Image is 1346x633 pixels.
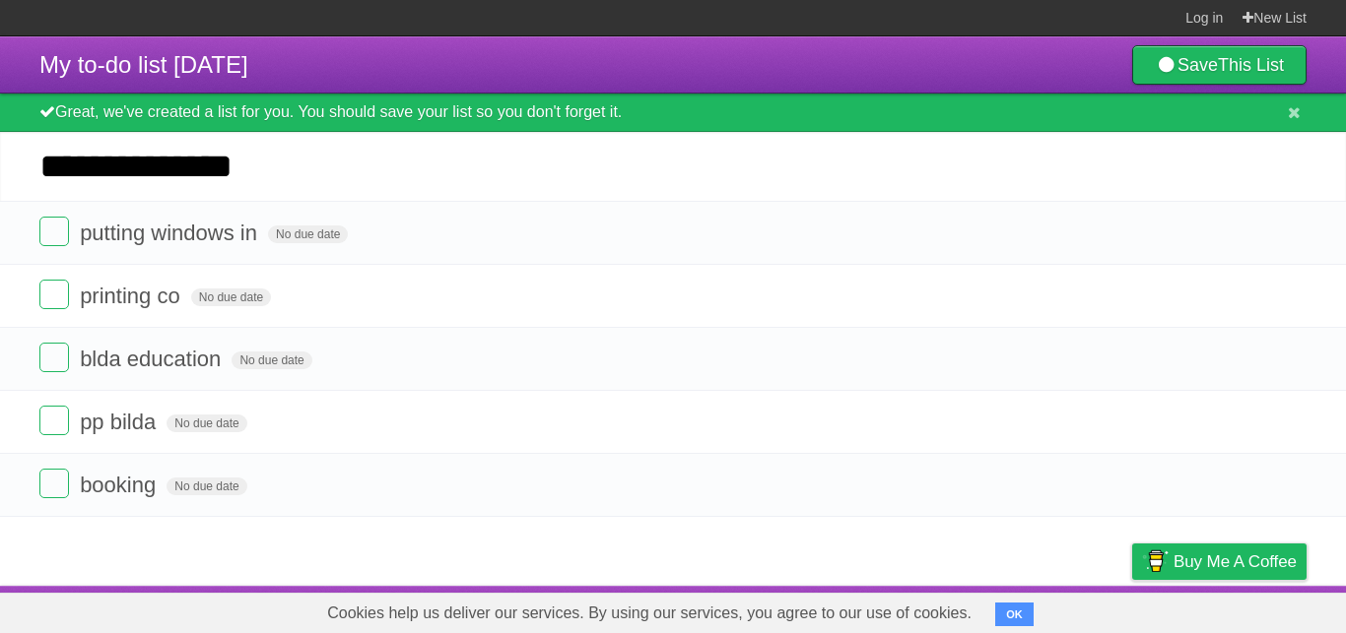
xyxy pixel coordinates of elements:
[268,225,348,243] span: No due date
[39,280,69,309] label: Done
[935,591,1015,628] a: Developers
[39,469,69,498] label: Done
[167,414,246,432] span: No due date
[1218,55,1284,75] b: This List
[1107,591,1158,628] a: Privacy
[1182,591,1307,628] a: Suggest a feature
[80,221,262,245] span: putting windows in
[1142,544,1169,578] img: Buy me a coffee
[1040,591,1083,628] a: Terms
[1132,45,1307,85] a: SaveThis List
[1174,544,1297,579] span: Buy me a coffee
[232,351,311,369] span: No due date
[870,591,911,628] a: About
[80,347,226,371] span: blda education
[307,594,991,633] span: Cookies help us deliver our services. By using our services, you agree to our use of cookies.
[191,288,271,306] span: No due date
[1132,543,1307,580] a: Buy me a coffee
[80,284,185,308] span: printing co
[39,406,69,435] label: Done
[80,473,161,497] span: booking
[167,477,246,495] span: No due date
[39,51,248,78] span: My to-do list [DATE]
[80,410,161,434] span: pp bilda
[39,217,69,246] label: Done
[39,343,69,372] label: Done
[995,602,1034,626] button: OK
